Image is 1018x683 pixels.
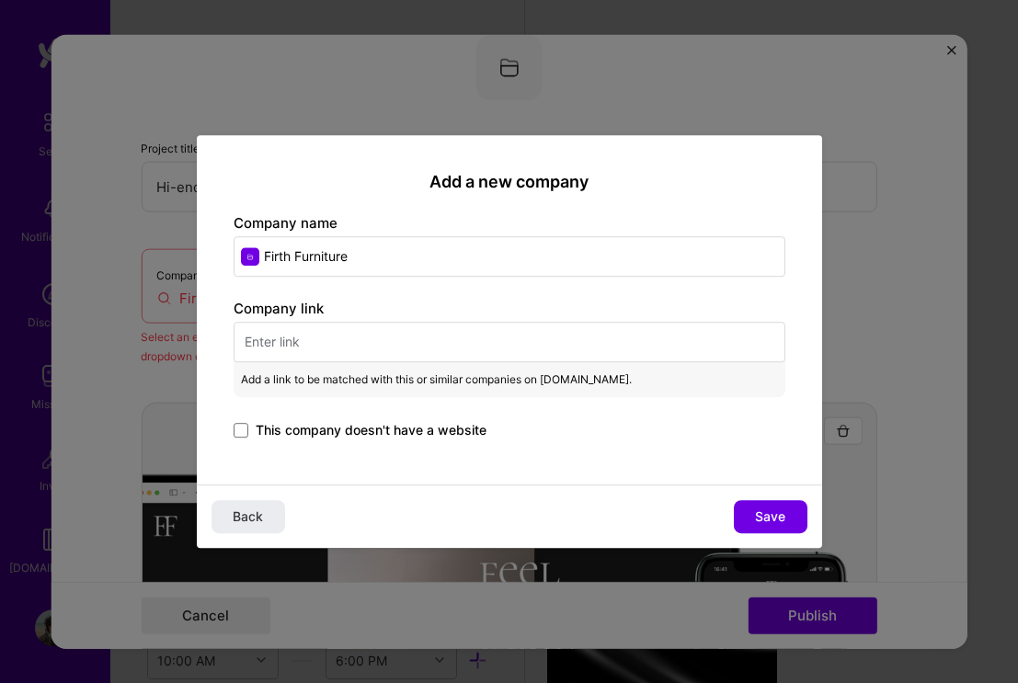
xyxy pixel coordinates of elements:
button: Back [212,500,285,533]
label: Company link [234,300,324,317]
span: Save [755,507,785,526]
span: Back [233,507,263,526]
input: Enter name [234,236,785,277]
button: Save [734,500,807,533]
label: Company name [234,214,337,232]
h2: Add a new company [234,172,785,192]
span: This company doesn't have a website [256,421,486,439]
span: Add a link to be matched with this or similar companies on [DOMAIN_NAME]. [241,370,632,390]
input: Enter link [234,322,785,362]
